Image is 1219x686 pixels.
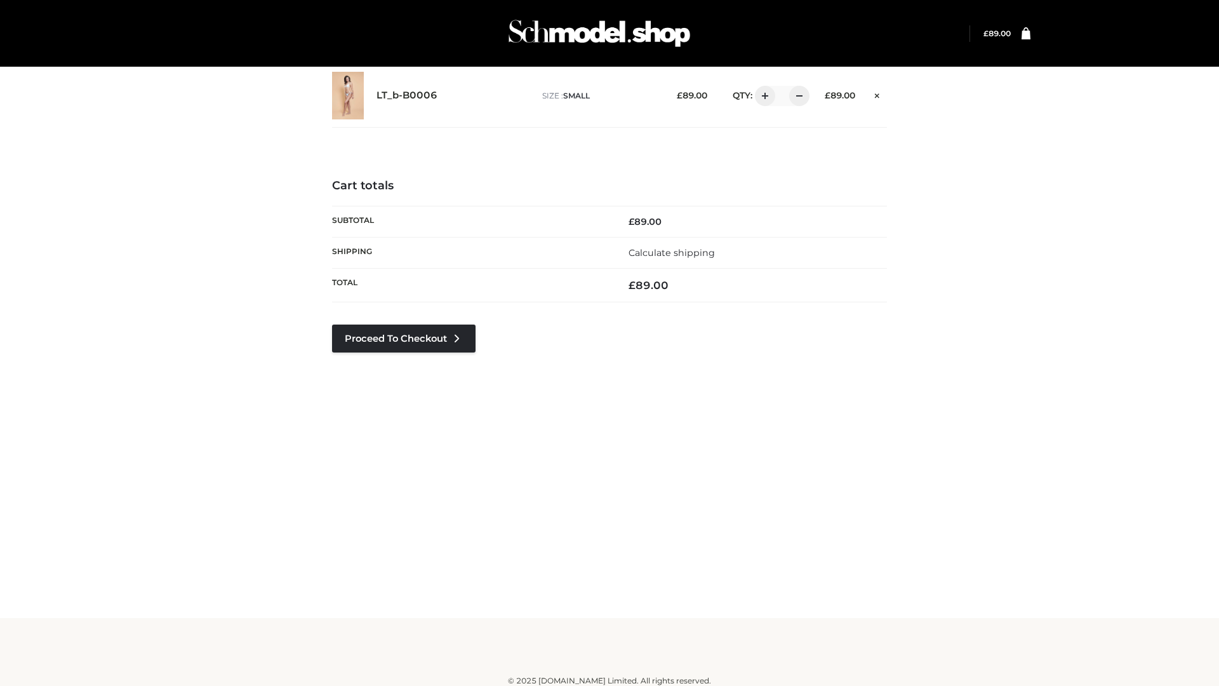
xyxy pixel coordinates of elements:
a: Calculate shipping [629,247,715,259]
th: Subtotal [332,206,609,237]
h4: Cart totals [332,179,887,193]
span: £ [677,90,683,100]
p: size : [542,90,657,102]
span: £ [825,90,830,100]
a: £89.00 [983,29,1011,38]
bdi: 89.00 [677,90,707,100]
a: Remove this item [868,86,887,102]
th: Total [332,269,609,302]
bdi: 89.00 [629,279,669,292]
span: £ [629,216,634,227]
a: LT_b-B0006 [376,90,437,102]
img: Schmodel Admin 964 [504,8,695,58]
a: Proceed to Checkout [332,325,476,353]
bdi: 89.00 [629,216,662,227]
span: £ [983,29,989,38]
th: Shipping [332,237,609,268]
bdi: 89.00 [983,29,1011,38]
span: SMALL [563,91,590,100]
div: QTY: [720,86,805,106]
span: £ [629,279,636,292]
bdi: 89.00 [825,90,855,100]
